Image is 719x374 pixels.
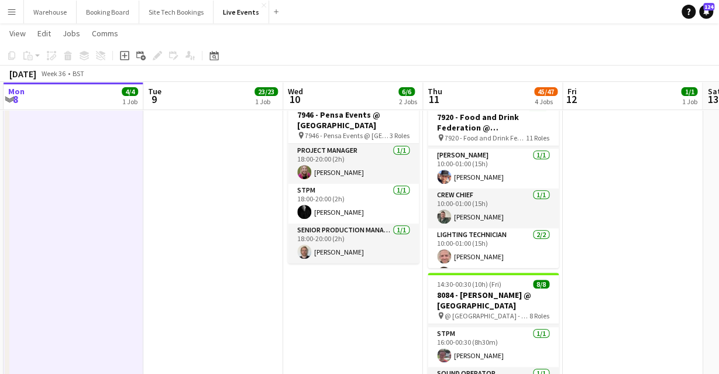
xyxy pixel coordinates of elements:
[214,1,269,23] button: Live Events
[92,28,118,39] span: Comms
[9,28,26,39] span: View
[73,69,84,78] div: BST
[24,1,77,23] button: Warehouse
[699,5,713,19] a: 124
[77,1,139,23] button: Booking Board
[58,26,85,41] a: Jobs
[33,26,56,41] a: Edit
[5,26,30,41] a: View
[9,68,36,80] div: [DATE]
[63,28,80,39] span: Jobs
[39,69,68,78] span: Week 36
[37,28,51,39] span: Edit
[139,1,214,23] button: Site Tech Bookings
[87,26,123,41] a: Comms
[703,3,714,11] span: 124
